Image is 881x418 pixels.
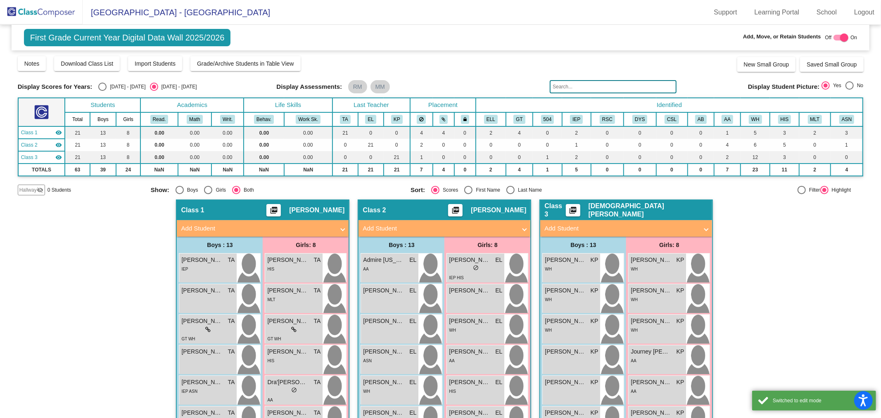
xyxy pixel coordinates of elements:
[770,112,799,126] th: Hispanic
[448,204,463,216] button: Print Students Details
[267,347,309,356] span: [PERSON_NAME]
[184,186,198,194] div: Boys
[267,267,274,271] span: HIS
[454,139,475,151] td: 0
[533,112,562,126] th: 504 Plan
[515,186,542,194] div: Last Name
[314,347,321,356] span: TA
[591,317,598,325] span: KP
[384,126,410,139] td: 0
[140,98,244,112] th: Academics
[749,115,762,124] button: WH
[799,139,831,151] td: 0
[363,256,404,264] span: Admire [US_STATE]
[181,337,195,341] span: GT WH
[359,237,444,253] div: Boys : 13
[332,98,410,112] th: Last Teacher
[533,164,562,176] td: 1
[688,151,714,164] td: 0
[545,267,552,271] span: WH
[454,112,475,126] th: Keep with teacher
[267,337,281,341] span: GT WH
[506,151,533,164] td: 0
[358,139,384,151] td: 21
[284,126,332,139] td: 0.00
[116,151,141,164] td: 8
[433,126,455,139] td: 4
[181,256,223,264] span: [PERSON_NAME]
[708,6,744,19] a: Support
[631,267,638,271] span: WH
[591,126,624,139] td: 0
[545,328,552,332] span: WH
[178,126,212,139] td: 0.00
[178,164,212,176] td: NaN
[244,98,332,112] th: Life Skills
[332,126,358,139] td: 21
[449,286,490,295] span: [PERSON_NAME]
[363,224,516,233] mat-panel-title: Add Student
[850,34,857,41] span: On
[358,151,384,164] td: 0
[632,115,647,124] button: DYS
[831,126,863,139] td: 3
[741,151,770,164] td: 12
[449,347,490,356] span: [PERSON_NAME]
[550,80,677,93] input: Search...
[562,164,591,176] td: 5
[90,151,116,164] td: 13
[409,317,416,325] span: EL
[410,164,433,176] td: 7
[197,60,294,67] span: Grade/Archive Students in Table View
[409,347,416,356] span: EL
[677,286,684,295] span: KP
[831,164,863,176] td: 4
[135,60,176,67] span: Import Students
[631,317,672,325] span: [PERSON_NAME]
[177,237,263,253] div: Boys : 13
[18,56,46,71] button: Notes
[566,204,580,216] button: Print Students Details
[451,206,461,218] mat-icon: picture_as_pdf
[506,164,533,176] td: 4
[228,347,235,356] span: TA
[770,164,799,176] td: 11
[495,286,502,295] span: EL
[90,164,116,176] td: 39
[24,60,40,67] span: Notes
[267,317,309,325] span: [PERSON_NAME]
[545,317,586,325] span: [PERSON_NAME]
[741,164,770,176] td: 23
[454,164,475,176] td: 0
[624,112,656,126] th: Dyslexia
[444,237,530,253] div: Girls: 8
[140,151,178,164] td: 0.00
[591,286,598,295] span: KP
[810,6,843,19] a: School
[340,115,351,124] button: TA
[495,317,502,325] span: EL
[695,115,707,124] button: AB
[513,115,525,124] button: GT
[181,206,204,214] span: Class 1
[365,115,376,124] button: EL
[433,151,455,164] td: 0
[90,126,116,139] td: 13
[562,112,591,126] th: Individualized Education Plan
[591,256,598,264] span: KP
[47,186,71,194] span: 0 Students
[688,112,714,126] th: Adaptive Behavior
[626,237,712,253] div: Girls: 8
[665,115,679,124] button: CSL
[140,126,178,139] td: 0.00
[289,206,344,214] span: [PERSON_NAME]
[363,317,404,325] span: [PERSON_NAME]
[656,126,688,139] td: 0
[128,56,182,71] button: Import Students
[55,142,62,148] mat-icon: visibility
[65,126,90,139] td: 21
[263,237,349,253] div: Girls: 8
[476,112,506,126] th: English Language Learner
[19,186,37,194] span: Hallway
[267,297,275,302] span: MLT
